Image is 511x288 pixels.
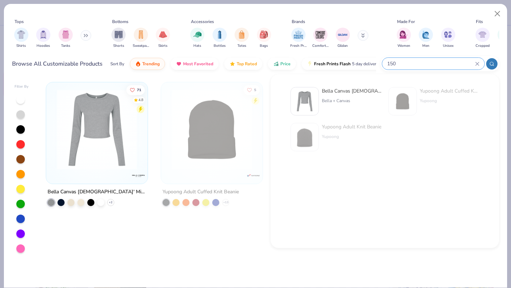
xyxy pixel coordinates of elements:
[214,43,226,49] span: Bottles
[213,28,227,49] div: filter for Bottles
[397,28,411,49] button: filter button
[420,98,479,104] div: Yupoong
[112,18,128,25] div: Bottoms
[159,31,167,39] img: Skirts Image
[223,200,229,205] span: + 13
[115,31,123,39] img: Shorts Image
[293,29,304,40] img: Fresh Prints Image
[37,43,50,49] span: Hoodies
[280,61,291,67] span: Price
[294,90,316,112] img: b4bb1e2f-f7d4-4cd0-95e8-cbfaf6568a96
[158,43,167,49] span: Skirts
[137,88,142,92] span: 71
[48,188,146,196] div: Bella Canvas [DEMOGRAPHIC_DATA]' Micro Ribbed Long Sleeve Baby Tee
[336,28,350,49] button: filter button
[183,61,213,67] span: Most Favorited
[15,84,29,89] div: Filter By
[237,61,257,67] span: Top Rated
[53,89,141,170] img: b4bb1e2f-f7d4-4cd0-95e8-cbfaf6568a96
[422,31,430,39] img: Men Image
[246,168,260,183] img: Yupoong logo
[478,31,487,39] img: Cropped Image
[133,28,149,49] button: filter button
[352,60,378,68] span: 5 day delivery
[237,43,246,49] span: Totes
[216,31,224,39] img: Bottles Image
[290,43,307,49] span: Fresh Prints
[254,88,256,92] span: 5
[307,61,313,67] img: flash.gif
[419,28,433,49] button: filter button
[142,61,160,67] span: Trending
[59,28,73,49] div: filter for Tanks
[476,18,483,25] div: Fits
[168,89,255,170] img: 750ea0b9-7c4a-4c7c-9f0a-08e57912f0d2
[110,61,124,67] div: Sort By
[441,28,455,49] button: filter button
[420,87,479,95] div: Yupoong Adult Cuffed Knit Beanie
[476,43,490,49] span: Cropped
[322,123,381,131] div: Yupoong Adult Knit Beanie
[213,28,227,49] button: filter button
[190,28,204,49] div: filter for Hats
[137,31,145,39] img: Sweatpants Image
[397,28,411,49] div: filter for Women
[190,28,204,49] button: filter button
[302,58,384,70] button: Fresh Prints Flash5 day delivery
[156,28,170,49] div: filter for Skirts
[315,29,326,40] img: Comfort Colors Image
[268,58,296,70] button: Price
[322,98,381,104] div: Bella + Canvas
[238,31,246,39] img: Totes Image
[130,58,165,70] button: Trending
[230,61,235,67] img: TopRated.gif
[336,28,350,49] div: filter for Gildan
[292,18,305,25] div: Brands
[260,31,268,39] img: Bags Image
[290,28,307,49] button: filter button
[235,28,249,49] div: filter for Totes
[257,28,271,49] button: filter button
[397,18,415,25] div: Made For
[224,58,262,70] button: Top Rated
[14,28,28,49] div: filter for Shirts
[16,43,26,49] span: Shirts
[36,28,50,49] div: filter for Hoodies
[444,31,452,39] img: Unisex Image
[135,61,141,67] img: trending.gif
[397,43,410,49] span: Women
[14,28,28,49] button: filter button
[257,28,271,49] div: filter for Bags
[109,200,112,205] span: + 2
[235,28,249,49] button: filter button
[400,31,408,39] img: Women Image
[337,43,348,49] span: Gildan
[312,28,329,49] div: filter for Comfort Colors
[111,28,126,49] div: filter for Shorts
[312,28,329,49] button: filter button
[386,60,475,68] input: Try "T-Shirt"
[171,58,219,70] button: Most Favorited
[322,133,381,140] div: Yupoong
[193,43,201,49] span: Hats
[476,28,490,49] button: filter button
[441,28,455,49] div: filter for Unisex
[491,7,504,21] button: Close
[337,29,348,40] img: Gildan Image
[314,61,351,67] span: Fresh Prints Flash
[419,28,433,49] div: filter for Men
[59,28,73,49] button: filter button
[156,28,170,49] button: filter button
[15,18,24,25] div: Tops
[111,28,126,49] button: filter button
[260,43,268,49] span: Bags
[39,31,47,39] img: Hoodies Image
[127,85,145,95] button: Like
[36,28,50,49] button: filter button
[133,43,149,49] span: Sweatpants
[62,31,70,39] img: Tanks Image
[131,168,145,183] img: Bella + Canvas logo
[113,43,124,49] span: Shorts
[243,85,260,95] button: Like
[312,43,329,49] span: Comfort Colors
